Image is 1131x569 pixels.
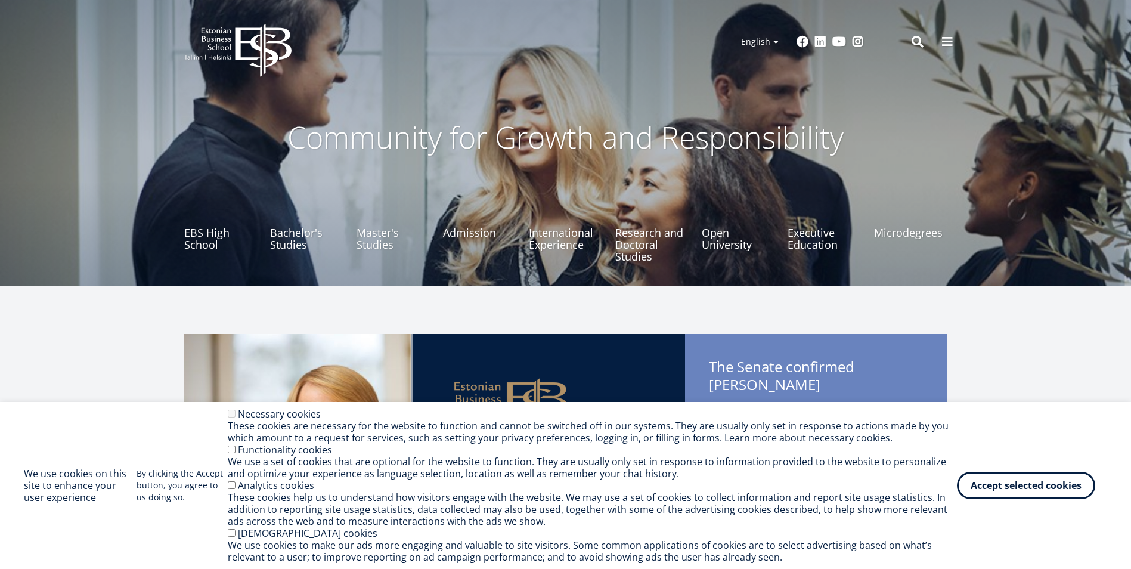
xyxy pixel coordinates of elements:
[228,456,957,480] div: We use a set of cookies that are optional for the website to function. They are usually only set ...
[238,407,321,420] label: Necessary cookies
[814,36,826,48] a: Linkedin
[228,539,957,563] div: We use cookies to make our ads more engaging and valuable to site visitors. Some common applicati...
[832,36,846,48] a: Youtube
[24,468,137,503] h2: We use cookies on this site to enhance your user experience
[702,203,775,262] a: Open University
[709,358,924,415] span: The Senate confirmed [PERSON_NAME]
[238,527,377,540] label: [DEMOGRAPHIC_DATA] cookies
[874,203,947,262] a: Microdegrees
[238,479,314,492] label: Analytics cookies
[137,468,228,503] p: By clicking the Accept button, you agree to us doing so.
[228,491,957,527] div: These cookies help us to understand how visitors engage with the website. We may use a set of coo...
[615,203,689,262] a: Research and Doctoral Studies
[228,420,957,444] div: These cookies are necessary for the website to function and cannot be switched off in our systems...
[184,203,258,262] a: EBS High School
[797,36,808,48] a: Facebook
[957,472,1095,499] button: Accept selected cookies
[238,443,332,456] label: Functionality cookies
[443,203,516,262] a: Admission
[788,203,861,262] a: Executive Education
[852,36,864,48] a: Instagram
[709,400,924,493] span: At its meeting on [DATE], the Senate of Estonian Business School (EBS) confirmed Professor [PERSO...
[184,334,685,561] img: a
[270,203,343,262] a: Bachelor's Studies
[529,203,602,262] a: International Experience
[357,203,430,262] a: Master's Studies
[250,119,882,155] p: Community for Growth and Responsibility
